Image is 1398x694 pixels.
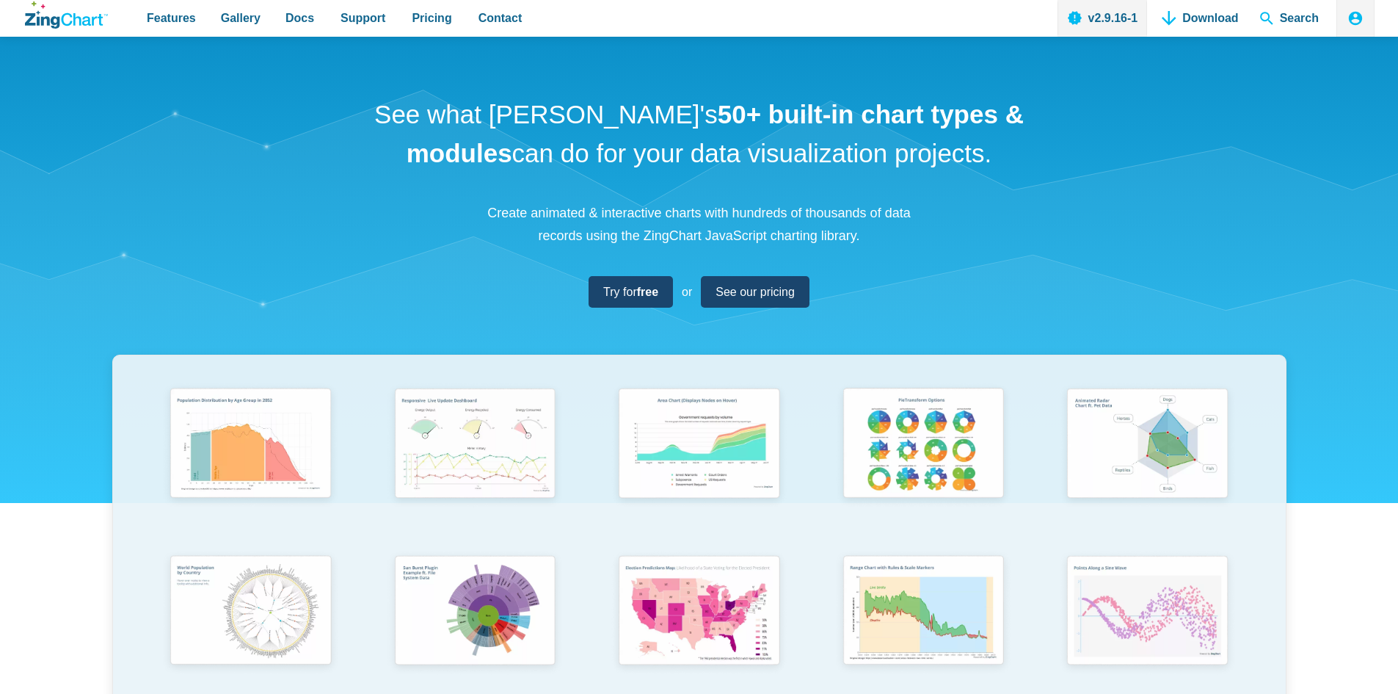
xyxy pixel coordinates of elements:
[285,8,314,28] span: Docs
[716,282,795,302] span: See our pricing
[609,549,788,676] img: Election Predictions Map
[385,381,564,509] img: Responsive Live Update Dashboard
[161,381,340,509] img: Population Distribution by Age Group in 2052
[603,282,658,302] span: Try for
[412,8,451,28] span: Pricing
[363,381,587,548] a: Responsive Live Update Dashboard
[637,286,658,298] strong: free
[479,202,920,247] p: Create animated & interactive charts with hundreds of thousands of data records using the ZingCha...
[701,276,809,308] a: See our pricing
[25,1,108,29] a: ZingChart Logo. Click to return to the homepage
[609,381,788,509] img: Area Chart (Displays Nodes on Hover)
[385,549,564,676] img: Sun Burst Plugin Example ft. File System Data
[1057,549,1237,676] img: Points Along a Sine Wave
[369,95,1030,173] h1: See what [PERSON_NAME]'s can do for your data visualization projects.
[589,276,673,308] a: Try forfree
[682,282,692,302] span: or
[1057,381,1237,509] img: Animated Radar Chart ft. Pet Data
[478,8,523,28] span: Contact
[834,381,1013,509] img: Pie Transform Options
[587,381,812,548] a: Area Chart (Displays Nodes on Hover)
[147,8,196,28] span: Features
[407,100,1024,167] strong: 50+ built-in chart types & modules
[1035,381,1260,548] a: Animated Radar Chart ft. Pet Data
[811,381,1035,548] a: Pie Transform Options
[834,549,1013,677] img: Range Chart with Rultes & Scale Markers
[221,8,261,28] span: Gallery
[139,381,363,548] a: Population Distribution by Age Group in 2052
[341,8,385,28] span: Support
[161,549,340,677] img: World Population by Country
